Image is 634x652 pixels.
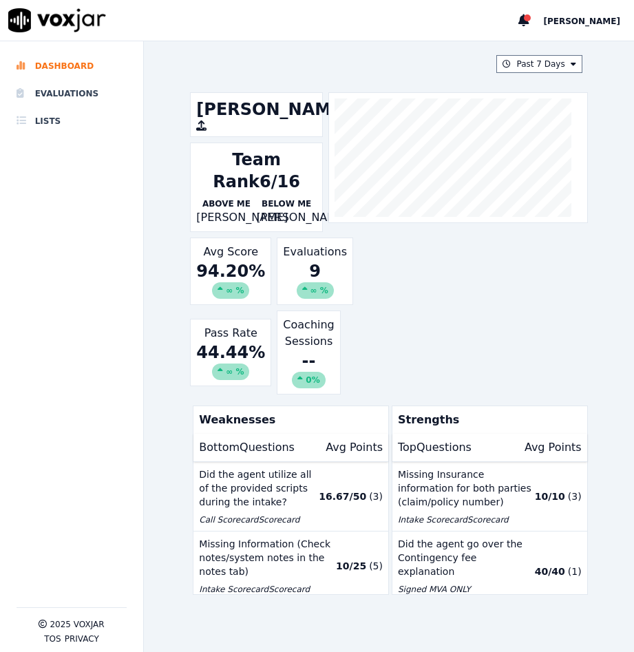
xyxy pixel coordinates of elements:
[8,8,106,32] img: voxjar logo
[568,565,582,578] p: ( 1 )
[369,559,383,573] p: ( 5 )
[398,584,535,606] p: Signed MVA ONLY Scorecard Scorecard
[297,282,334,299] div: ∞ %
[398,467,535,509] p: Missing Insurance information for both parties (claim/policy number)
[336,559,366,573] p: 10 / 25
[392,532,587,612] button: Did the agent go over the Contingency fee explanation Signed MVA ONLY ScorecardScorecard 40/40 (1)
[568,490,582,503] p: ( 3 )
[326,439,383,456] p: Avg Points
[196,260,265,299] div: 94.20 %
[190,319,271,386] div: Pass Rate
[212,364,249,380] div: ∞ %
[398,439,472,456] p: Top Questions
[319,490,366,503] p: 16.67 / 50
[199,514,319,525] p: Call Scorecard Scorecard
[525,439,582,456] p: Avg Points
[257,209,317,226] p: [PERSON_NAME]
[392,406,582,434] p: Strengths
[190,238,271,305] div: Avg Score
[398,537,535,578] p: Did the agent go over the Contingency fee explanation
[193,406,383,434] p: Weaknesses
[283,260,347,299] div: 9
[543,12,634,29] button: [PERSON_NAME]
[196,98,316,120] h1: [PERSON_NAME]
[17,107,127,135] a: Lists
[257,198,317,209] p: Below Me
[496,55,582,73] button: Past 7 Days
[193,462,388,532] button: Did the agent utilize all of the provided scripts during the intake? Call ScorecardScorecard 16.6...
[199,537,336,578] p: Missing Information (Check notes/system notes in the notes tab)
[292,372,325,388] div: 0%
[196,149,316,193] div: Team Rank 6/16
[277,311,340,395] div: Coaching Sessions
[65,633,99,644] button: Privacy
[277,238,353,305] div: Evaluations
[392,462,587,532] button: Missing Insurance information for both parties (claim/policy number) Intake ScorecardScorecard 10...
[199,584,336,595] p: Intake Scorecard Scorecard
[199,467,319,509] p: Did the agent utilize all of the provided scripts during the intake?
[535,565,565,578] p: 40 / 40
[17,80,127,107] a: Evaluations
[535,490,565,503] p: 10 / 10
[50,619,104,630] p: 2025 Voxjar
[369,490,383,503] p: ( 3 )
[196,198,256,209] p: Above Me
[193,532,388,601] button: Missing Information (Check notes/system notes in the notes tab) Intake ScorecardScorecard 10/25 (5)
[283,350,334,388] div: --
[44,633,61,644] button: TOS
[199,439,295,456] p: Bottom Questions
[212,282,249,299] div: ∞ %
[196,209,256,226] p: [PERSON_NAME]
[543,17,620,26] span: [PERSON_NAME]
[196,341,265,380] div: 44.44 %
[398,514,535,525] p: Intake Scorecard Scorecard
[17,52,127,80] a: Dashboard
